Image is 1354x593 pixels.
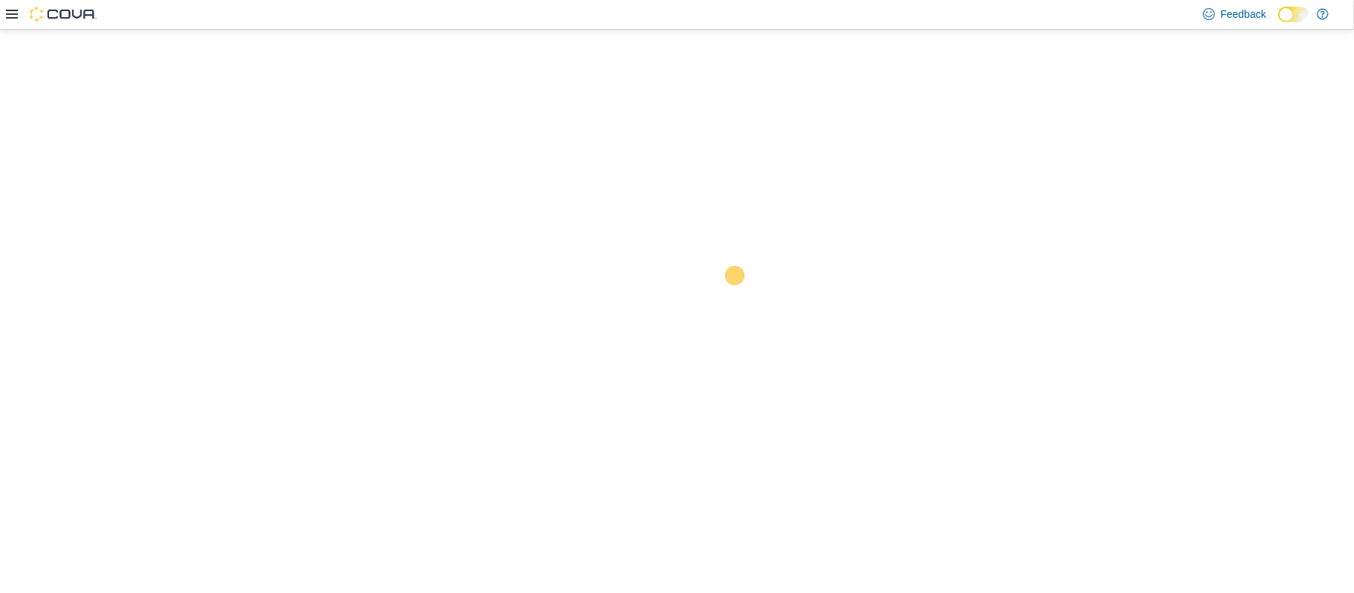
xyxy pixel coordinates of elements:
img: cova-loader [677,255,789,366]
img: Cova [30,7,97,22]
span: Feedback [1221,7,1266,22]
input: Dark Mode [1278,7,1309,22]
